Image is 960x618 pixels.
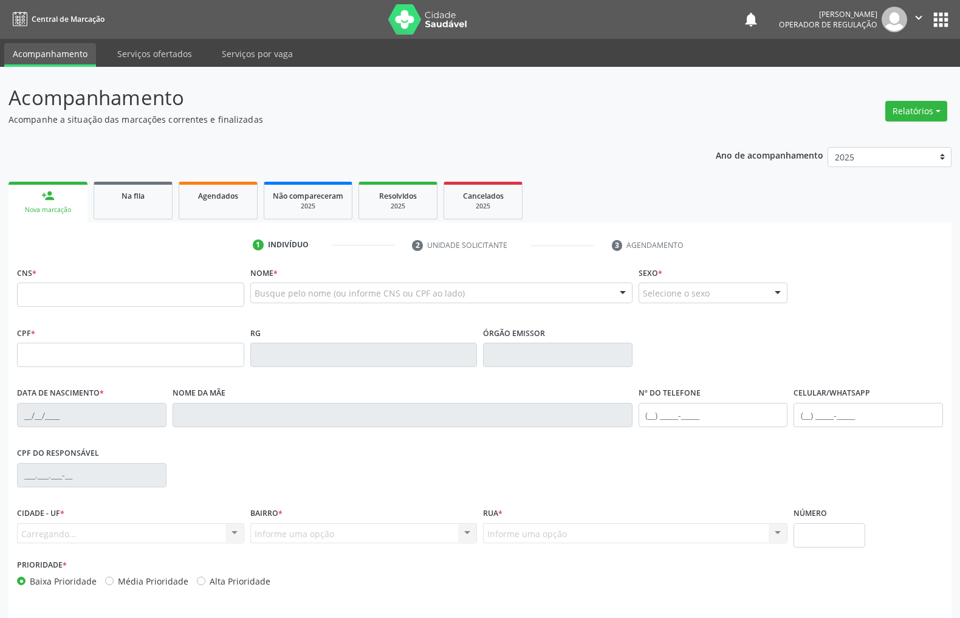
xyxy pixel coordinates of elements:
[779,19,877,30] span: Operador de regulação
[250,264,278,283] label: Nome
[118,575,188,588] label: Média Prioridade
[30,575,97,588] label: Baixa Prioridade
[122,191,145,201] span: Na fila
[268,239,309,250] div: Indivíduo
[17,384,104,403] label: Data de nascimento
[253,239,264,250] div: 1
[716,147,823,162] p: Ano de acompanhamento
[17,444,99,463] label: CPF do responsável
[9,9,105,29] a: Central de Marcação
[213,43,301,64] a: Serviços por vaga
[273,202,343,211] div: 2025
[794,504,827,523] label: Número
[368,202,428,211] div: 2025
[483,504,502,523] label: Rua
[173,384,225,403] label: Nome da mãe
[250,504,283,523] label: Bairro
[17,324,35,343] label: CPF
[463,191,504,201] span: Cancelados
[17,556,67,575] label: Prioridade
[32,14,105,24] span: Central de Marcação
[4,43,96,67] a: Acompanhamento
[639,264,662,283] label: Sexo
[779,9,877,19] div: [PERSON_NAME]
[912,11,925,24] i: 
[109,43,201,64] a: Serviços ofertados
[639,384,701,403] label: Nº do Telefone
[882,7,907,32] img: img
[17,403,166,427] input: __/__/____
[379,191,417,201] span: Resolvidos
[483,324,545,343] label: Órgão emissor
[273,191,343,201] span: Não compareceram
[9,113,668,126] p: Acompanhe a situação das marcações correntes e finalizadas
[17,205,79,215] div: Nova marcação
[255,287,465,300] span: Busque pelo nome (ou informe CNS ou CPF ao lado)
[794,403,943,427] input: (__) _____-_____
[198,191,238,201] span: Agendados
[210,575,270,588] label: Alta Prioridade
[17,264,36,283] label: CNS
[907,7,930,32] button: 
[639,403,788,427] input: (__) _____-_____
[794,384,870,403] label: Celular/WhatsApp
[885,101,947,122] button: Relatórios
[41,189,55,202] div: person_add
[250,324,261,343] label: RG
[930,9,951,30] button: apps
[643,287,710,300] span: Selecione o sexo
[17,463,166,487] input: ___.___.___-__
[17,504,64,523] label: Cidade - UF
[453,202,513,211] div: 2025
[9,83,668,113] p: Acompanhamento
[742,11,759,28] button: notifications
